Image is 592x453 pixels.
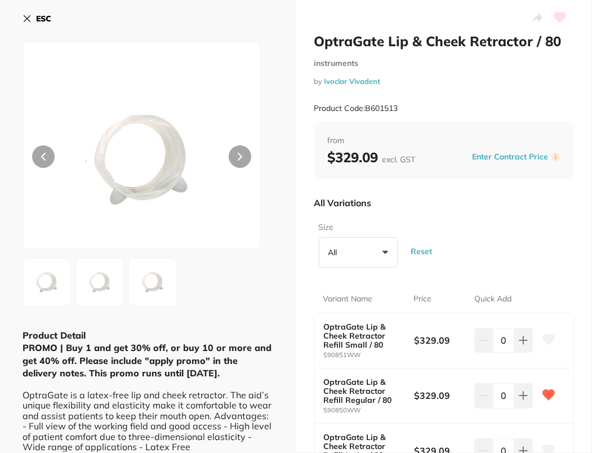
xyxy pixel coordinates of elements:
[26,262,67,303] img: d3ctanBn
[319,237,398,268] button: All
[328,247,342,257] p: All
[23,341,274,452] div: OptraGate is a latex-free lip and cheek retractor. The aid’s unique flexibility and elasticity ma...
[36,14,51,24] b: ESC
[314,33,575,50] h2: OptraGate Lip & Cheek Retractor / 80
[323,294,373,305] p: Variant Name
[328,135,561,146] span: from
[79,262,120,303] img: d3ctanBn
[314,59,575,68] small: instruments
[314,197,372,208] p: All Variations
[414,389,468,402] b: $329.09
[23,342,271,379] b: PROMO | Buy 1 and get 30% off, or buy 10 or more and get 40% off. Please include "apply promo" in...
[314,104,398,113] small: Product Code: B601513
[551,153,560,162] label: i
[414,334,468,347] b: $329.09
[414,294,432,305] p: Price
[328,149,416,166] b: $329.09
[324,407,414,414] small: 590850WW
[324,377,405,405] b: OptraGate Lip & Cheek Retractor Refill Regular / 80
[408,231,436,272] button: Reset
[132,262,173,303] img: LWpwZw
[70,70,213,248] img: d3ctanBn
[314,77,575,86] small: by
[319,222,394,233] label: Size
[324,352,414,359] small: 590851WW
[382,154,416,165] span: excl. GST
[469,152,551,162] button: Enter Contract Price
[23,9,51,28] button: ESC
[324,322,405,349] b: OptraGate Lip & Cheek Retractor Refill Small / 80
[324,77,381,86] a: Ivoclar Vivadent
[474,294,511,305] p: Quick Add
[23,330,86,341] b: Product Detail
